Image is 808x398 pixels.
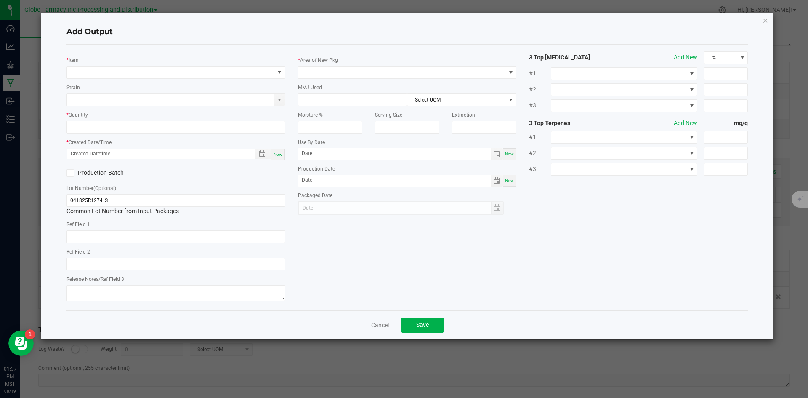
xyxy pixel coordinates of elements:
label: Extraction [452,111,475,119]
button: Save [401,318,444,333]
span: #1 [529,69,551,78]
label: Strain [66,84,80,91]
label: Production Batch [66,168,170,177]
span: (Optional) [93,185,116,191]
span: % [704,52,737,64]
strong: mg/g [704,119,748,128]
label: Ref Field 2 [66,248,90,256]
label: Ref Field 1 [66,221,90,228]
iframe: Resource center unread badge [25,329,35,339]
span: #2 [529,85,551,94]
span: Toggle calendar [491,175,503,187]
span: #2 [529,149,551,158]
label: Use By Date [298,139,325,146]
span: Toggle calendar [491,148,503,160]
h4: Add Output [66,27,748,37]
label: Quantity [69,111,88,119]
input: Created Datetime [67,149,246,159]
input: Date [298,175,491,185]
label: Item [69,56,79,64]
span: NO DATA FOUND [551,99,697,112]
span: #3 [529,101,551,110]
strong: 3 Top Terpenes [529,119,617,128]
span: Select UOM [407,94,505,106]
label: Production Date [298,165,335,173]
span: Now [274,152,282,157]
label: Moisture % [298,111,323,119]
span: NO DATA FOUND [551,147,697,160]
span: NO DATA FOUND [551,83,697,96]
label: Area of New Pkg [300,56,338,64]
a: Cancel [371,321,389,329]
span: NO DATA FOUND [551,67,697,80]
span: NO DATA FOUND [551,163,697,176]
label: Created Date/Time [69,139,112,146]
span: Now [505,178,514,183]
span: Toggle popup [255,149,271,159]
iframe: Resource center [8,331,34,356]
span: NO DATA FOUND [66,66,285,79]
strong: 3 Top [MEDICAL_DATA] [529,53,617,62]
button: Add New [674,53,697,62]
label: Release Notes/Ref Field 3 [66,275,124,283]
button: Add New [674,119,697,128]
input: Date [298,148,491,159]
label: Lot Number [66,184,116,192]
span: #1 [529,133,551,142]
label: Packaged Date [298,192,332,199]
label: MMJ Used [298,84,322,91]
div: Common Lot Number from Input Packages [66,194,285,216]
span: NO DATA FOUND [551,131,697,144]
span: Save [416,321,429,328]
span: Now [505,152,514,156]
span: #3 [529,165,551,174]
label: Serving Size [375,111,402,119]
